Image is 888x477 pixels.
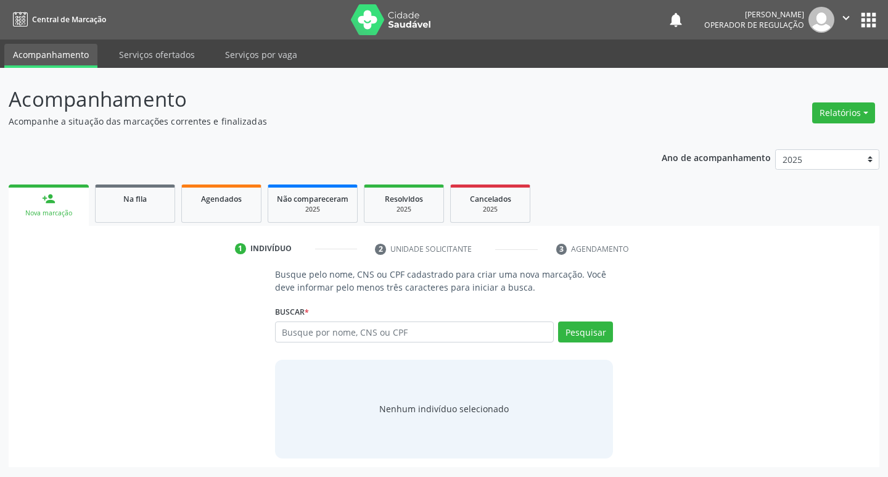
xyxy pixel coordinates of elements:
[704,20,804,30] span: Operador de regulação
[558,321,613,342] button: Pesquisar
[385,194,423,204] span: Resolvidos
[379,402,509,415] div: Nenhum indivíduo selecionado
[123,194,147,204] span: Na fila
[834,7,858,33] button: 
[667,11,684,28] button: notifications
[662,149,771,165] p: Ano de acompanhamento
[110,44,203,65] a: Serviços ofertados
[470,194,511,204] span: Cancelados
[250,243,292,254] div: Indivíduo
[9,84,618,115] p: Acompanhamento
[32,14,106,25] span: Central de Marcação
[17,209,80,218] div: Nova marcação
[812,102,875,123] button: Relatórios
[4,44,97,68] a: Acompanhamento
[704,9,804,20] div: [PERSON_NAME]
[275,321,554,342] input: Busque por nome, CNS ou CPF
[9,9,106,30] a: Central de Marcação
[235,243,246,254] div: 1
[277,194,348,204] span: Não compareceram
[459,205,521,214] div: 2025
[275,302,309,321] label: Buscar
[201,194,242,204] span: Agendados
[373,205,435,214] div: 2025
[277,205,348,214] div: 2025
[808,7,834,33] img: img
[858,9,879,31] button: apps
[216,44,306,65] a: Serviços por vaga
[275,268,614,294] p: Busque pelo nome, CNS ou CPF cadastrado para criar uma nova marcação. Você deve informar pelo men...
[9,115,618,128] p: Acompanhe a situação das marcações correntes e finalizadas
[42,192,55,205] div: person_add
[839,11,853,25] i: 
